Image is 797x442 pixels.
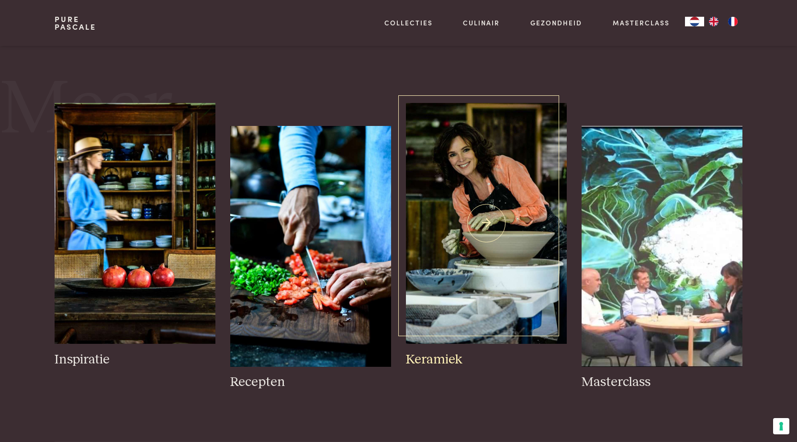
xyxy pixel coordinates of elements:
a: Gezondheid [530,18,582,28]
img: pascale-naessens-inspiratie-Kast-gevuld-met-al-mijn-keramiek-Serax-oude-houten-schaal-met-granaat... [55,103,215,344]
a: pure-pascale-naessens-_DSC4234 Keramiek [406,103,566,368]
a: EN [704,17,723,26]
h3: Masterclass [582,374,742,391]
img: houtwerk1_0.jpg [230,126,391,367]
a: Collecties [384,18,433,28]
a: pure-pascale-naessens-Schermafbeelding 7 Masterclass [582,126,742,391]
h3: Inspiratie [55,351,215,368]
a: Masterclass [613,18,670,28]
h3: Recepten [230,374,391,391]
ul: Language list [704,17,742,26]
img: pure-pascale-naessens-_DSC4234 [406,103,566,344]
a: PurePascale [55,15,96,31]
h3: Keramiek [406,351,566,368]
div: Language [685,17,704,26]
button: Uw voorkeuren voor toestemming voor trackingtechnologieën [773,418,789,434]
a: Culinair [463,18,500,28]
a: NL [685,17,704,26]
a: houtwerk1_0.jpg Recepten [230,126,391,391]
img: pure-pascale-naessens-Schermafbeelding 7 [582,126,742,367]
a: FR [723,17,742,26]
aside: Language selected: Nederlands [685,17,742,26]
a: pascale-naessens-inspiratie-Kast-gevuld-met-al-mijn-keramiek-Serax-oude-houten-schaal-met-granaat... [55,103,215,368]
